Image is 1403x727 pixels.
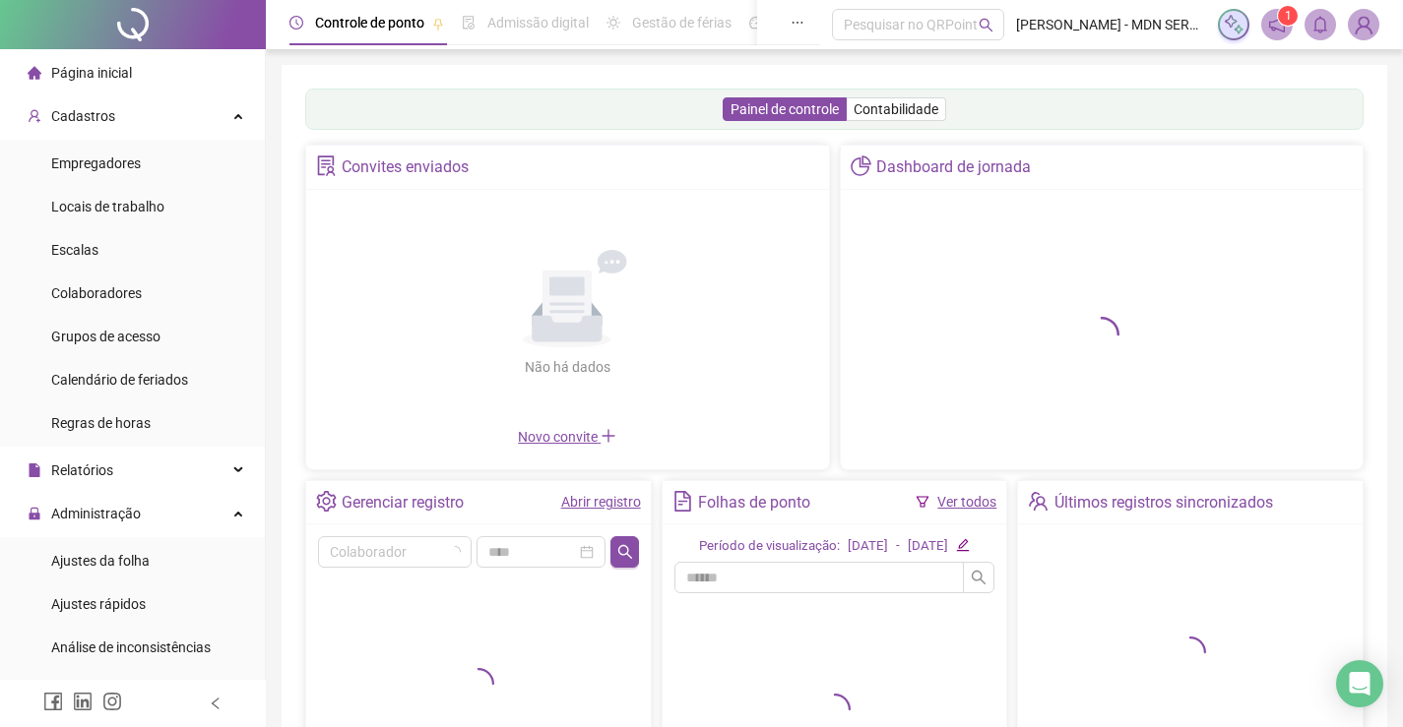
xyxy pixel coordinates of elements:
[848,536,888,557] div: [DATE]
[851,155,871,176] span: pie-chart
[1349,10,1378,39] img: 18711
[672,491,693,512] span: file-text
[561,494,641,510] a: Abrir registro
[432,18,444,30] span: pushpin
[28,463,41,477] span: file
[1223,14,1244,35] img: sparkle-icon.fc2bf0ac1784a2077858766a79e2daf3.svg
[102,692,122,711] span: instagram
[51,155,141,171] span: Empregadores
[316,155,337,176] span: solution
[487,15,589,30] span: Admissão digital
[342,151,469,184] div: Convites enviados
[51,329,160,344] span: Grupos de acesso
[51,372,188,388] span: Calendário de feriados
[1285,9,1292,23] span: 1
[459,664,498,703] span: loading
[28,507,41,520] span: lock
[1278,6,1298,26] sup: 1
[43,692,63,711] span: facebook
[1336,660,1383,707] div: Open Intercom Messenger
[1016,14,1206,35] span: [PERSON_NAME] - MDN SERVICE ELETROMECANICA EIRELI ME
[601,428,616,444] span: plus
[916,495,929,509] span: filter
[908,536,948,557] div: [DATE]
[51,596,146,612] span: Ajustes rápidos
[462,16,476,30] span: file-done
[632,15,732,30] span: Gestão de férias
[937,494,996,510] a: Ver todos
[51,285,142,301] span: Colaboradores
[51,639,211,655] span: Análise de inconsistências
[1311,16,1329,33] span: bell
[699,536,840,557] div: Período de visualização:
[315,15,424,30] span: Controle de ponto
[477,356,658,378] div: Não há dados
[289,16,303,30] span: clock-circle
[876,151,1031,184] div: Dashboard de jornada
[896,536,900,557] div: -
[854,101,938,117] span: Contabilidade
[606,16,620,30] span: sun
[791,16,804,30] span: ellipsis
[51,553,150,569] span: Ajustes da folha
[617,544,633,560] span: search
[698,486,810,519] div: Folhas de ponto
[28,66,41,80] span: home
[518,429,616,445] span: Novo convite
[51,415,151,431] span: Regras de horas
[1268,16,1286,33] span: notification
[316,491,337,512] span: setting
[51,65,132,81] span: Página inicial
[749,16,763,30] span: dashboard
[979,18,993,32] span: search
[1079,312,1123,356] span: loading
[51,506,141,521] span: Administração
[342,486,464,519] div: Gerenciar registro
[731,101,839,117] span: Painel de controle
[51,199,164,214] span: Locais de trabalho
[1054,486,1273,519] div: Últimos registros sincronizados
[1028,491,1049,512] span: team
[51,108,115,124] span: Cadastros
[209,697,223,710] span: left
[971,570,987,585] span: search
[28,109,41,123] span: user-add
[448,544,463,559] span: loading
[1171,633,1210,672] span: loading
[73,692,93,711] span: linkedin
[51,462,113,478] span: Relatórios
[956,538,969,551] span: edit
[51,242,98,258] span: Escalas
